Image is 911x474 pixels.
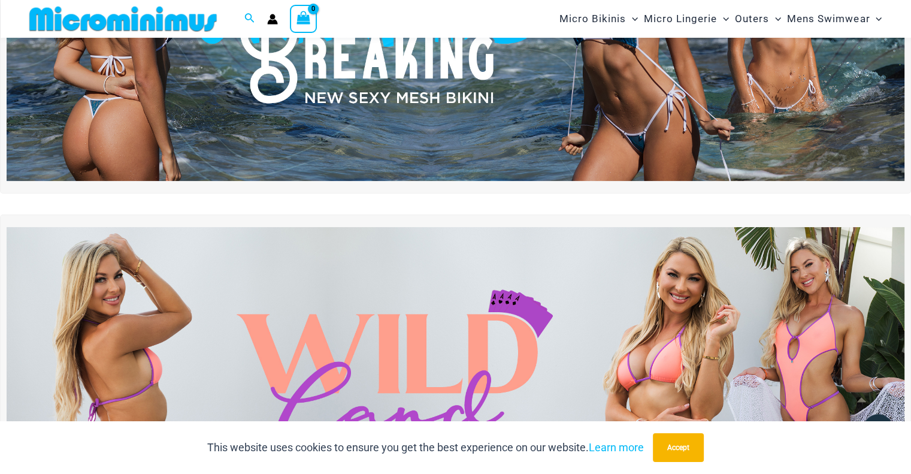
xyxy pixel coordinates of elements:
span: Menu Toggle [717,4,729,34]
span: Micro Bikinis [559,4,626,34]
nav: Site Navigation [555,2,887,36]
span: Outers [735,4,769,34]
span: Mens Swimwear [787,4,870,34]
a: Learn more [589,441,644,454]
a: View Shopping Cart, empty [290,5,317,32]
a: Micro LingerieMenu ToggleMenu Toggle [641,4,732,34]
button: Accept [653,433,704,462]
a: Mens SwimwearMenu ToggleMenu Toggle [784,4,885,34]
a: Search icon link [244,11,255,26]
img: MM SHOP LOGO FLAT [25,5,222,32]
a: OutersMenu ToggleMenu Toggle [732,4,784,34]
p: This website uses cookies to ensure you get the best experience on our website. [207,439,644,457]
span: Micro Lingerie [644,4,717,34]
span: Menu Toggle [769,4,781,34]
a: Micro BikinisMenu ToggleMenu Toggle [556,4,641,34]
span: Menu Toggle [870,4,882,34]
span: Menu Toggle [626,4,638,34]
a: Account icon link [267,14,278,25]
